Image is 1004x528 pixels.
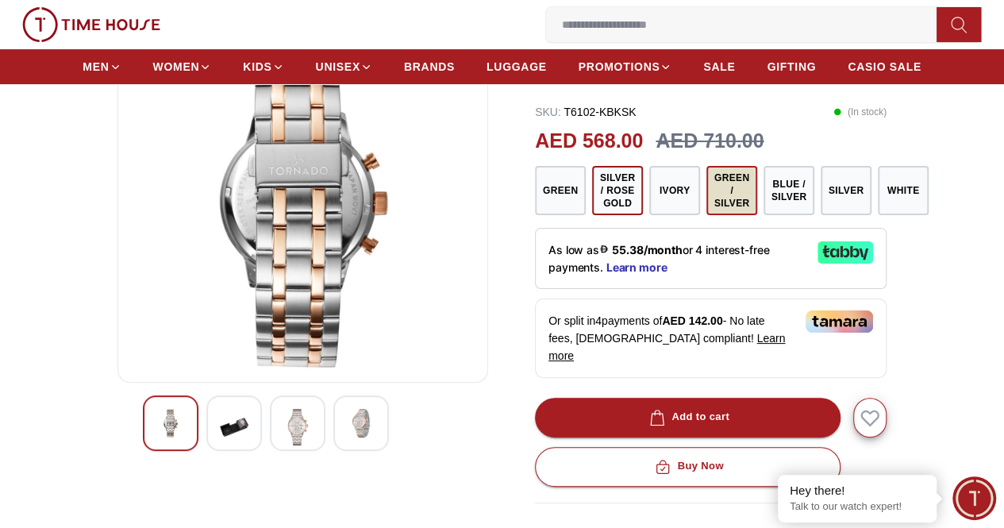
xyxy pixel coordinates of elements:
a: MEN [83,52,121,81]
img: Tornado CELESTIA ELITE Men's Chronograph Green Dial Watch - T6102-GBGH [220,409,248,445]
span: WOMEN [153,59,200,75]
span: PROMOTIONS [579,59,660,75]
div: Buy Now [652,457,723,476]
span: MEN [83,59,109,75]
span: BRANDS [404,59,455,75]
p: Talk to our watch expert! [790,500,925,514]
img: ... [22,7,160,42]
div: Add to cart [646,408,729,426]
p: ( In stock ) [833,104,887,120]
img: Tornado CELESTIA ELITE Men's Chronograph Green Dial Watch - T6102-GBGH [283,409,312,445]
a: GIFTING [767,52,816,81]
div: Chat Widget [952,476,996,520]
img: Tornado CELESTIA ELITE Men's Chronograph Green Dial Watch - T6102-GBGH [156,409,185,437]
a: KIDS [243,52,283,81]
a: LUGGAGE [487,52,547,81]
span: CASIO SALE [848,59,921,75]
p: T6102-KBKSK [535,104,636,120]
div: Or split in 4 payments of - No late fees, [DEMOGRAPHIC_DATA] compliant! [535,299,887,378]
a: WOMEN [153,52,212,81]
a: BRANDS [404,52,455,81]
a: UNISEX [316,52,372,81]
span: SALE [703,59,735,75]
h3: AED 710.00 [656,126,764,156]
a: SALE [703,52,735,81]
button: Buy Now [535,447,841,487]
button: Silver / Rose Gold [592,166,643,215]
span: SKU : [535,106,561,118]
span: AED 142.00 [662,314,722,327]
a: PROMOTIONS [579,52,672,81]
button: Silver [821,166,871,215]
span: UNISEX [316,59,360,75]
div: Hey there! [790,483,925,499]
h2: AED 568.00 [535,126,643,156]
button: Add to cart [535,398,841,437]
span: GIFTING [767,59,816,75]
button: Green / Silver [706,166,757,215]
button: White [878,166,929,215]
button: Ivory [649,166,700,215]
a: CASIO SALE [848,52,921,81]
img: Tornado CELESTIA ELITE Men's Chronograph Green Dial Watch - T6102-GBGH [347,409,375,437]
span: LUGGAGE [487,59,547,75]
span: Learn more [548,332,785,362]
button: Green [535,166,586,215]
button: Blue / Silver [764,166,814,215]
img: Tornado CELESTIA ELITE Men's Chronograph Green Dial Watch - T6102-GBGH [131,25,475,369]
span: KIDS [243,59,271,75]
img: Tamara [806,310,873,333]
